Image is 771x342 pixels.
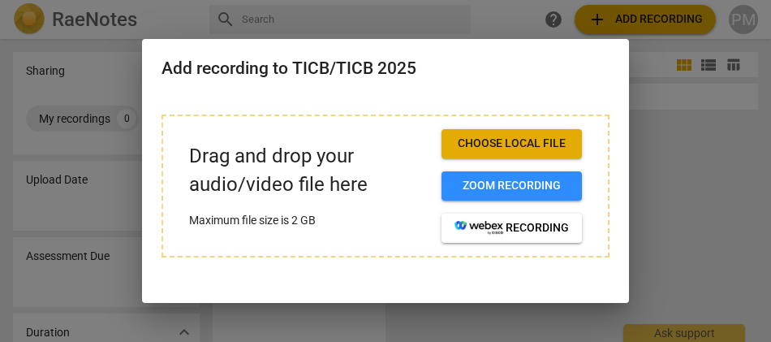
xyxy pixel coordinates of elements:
[162,58,609,79] h2: Add recording to TICB/TICB 2025
[189,142,429,199] p: Drag and drop your audio/video file here
[454,220,569,236] span: recording
[441,171,582,201] button: Zoom recording
[454,178,569,194] span: Zoom recording
[454,136,569,152] span: Choose local file
[189,212,429,229] p: Maximum file size is 2 GB
[441,214,582,243] button: recording
[441,129,582,158] button: Choose local file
